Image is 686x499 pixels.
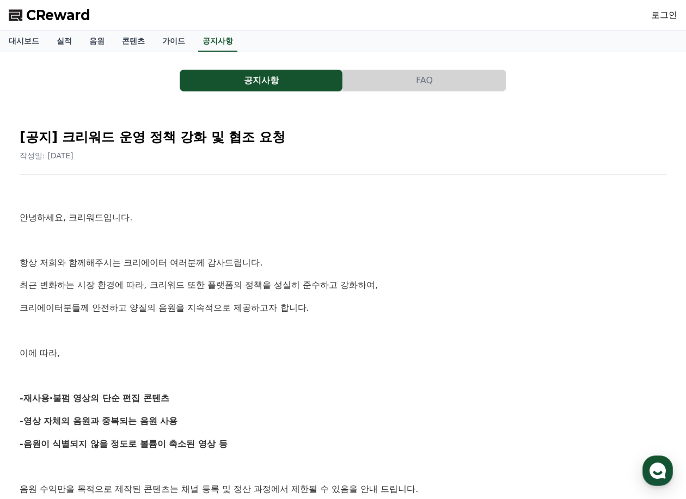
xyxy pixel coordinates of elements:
span: 설정 [168,361,181,370]
strong: -재사용·불펌 영상의 단순 편집 콘텐츠 [20,393,169,403]
p: 음원 수익만을 목적으로 제작된 콘텐츠는 채널 등록 및 정산 과정에서 제한될 수 있음을 안내 드립니다. [20,482,666,496]
a: 설정 [140,345,209,372]
a: CReward [9,7,90,24]
p: 크리에이터분들께 안전하고 양질의 음원을 지속적으로 제공하고자 합니다. [20,301,666,315]
p: 최근 변화하는 시장 환경에 따라, 크리워드 또한 플랫폼의 정책을 성실히 준수하고 강화하여, [20,278,666,292]
button: 공지사항 [180,70,342,91]
p: 항상 저희와 함께해주시는 크리에이터 여러분께 감사드립니다. [20,256,666,270]
span: 홈 [34,361,41,370]
p: 안녕하세요, 크리워드입니다. [20,211,666,225]
a: 공지사항 [180,70,343,91]
a: 로그인 [651,9,677,22]
button: FAQ [343,70,506,91]
p: 이에 따라, [20,346,666,360]
a: 공지사항 [198,31,237,52]
span: 대화 [100,362,113,371]
span: 작성일: [DATE] [20,151,73,160]
a: 가이드 [154,31,194,52]
a: 대화 [72,345,140,372]
span: CReward [26,7,90,24]
strong: -음원이 식별되지 않을 정도로 볼륨이 축소된 영상 등 [20,439,228,449]
strong: -영상 자체의 음원과 중복되는 음원 사용 [20,416,178,426]
a: 콘텐츠 [113,31,154,52]
a: 음원 [81,31,113,52]
a: 홈 [3,345,72,372]
a: 실적 [48,31,81,52]
h2: [공지] 크리워드 운영 정책 강화 및 협조 요청 [20,128,666,146]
